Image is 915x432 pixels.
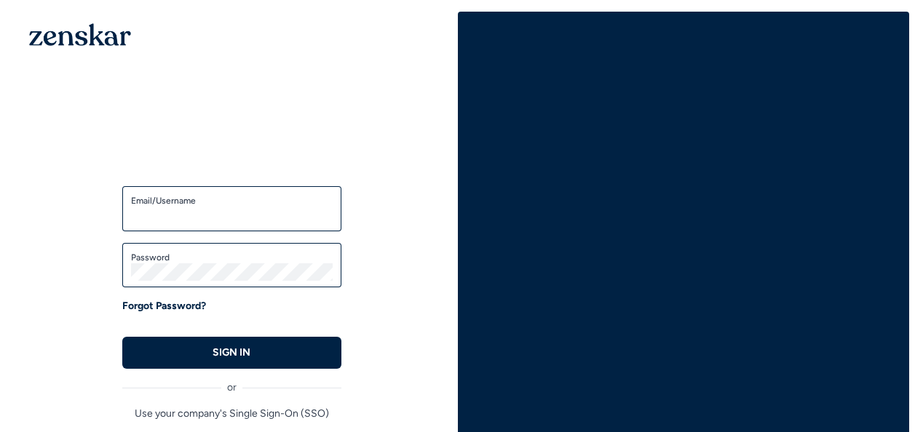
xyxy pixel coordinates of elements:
a: Forgot Password? [122,299,206,313]
p: SIGN IN [213,345,250,360]
label: Password [131,252,333,263]
button: SIGN IN [122,337,341,369]
div: or [122,369,341,395]
img: 1OGAJ2xQqyY4LXKgY66KYq0eOWRCkrZdAb3gUhuVAqdWPZE9SRJmCz+oDMSn4zDLXe31Ii730ItAGKgCKgCCgCikA4Av8PJUP... [29,23,131,46]
label: Email/Username [131,195,333,207]
p: Use your company's Single Sign-On (SSO) [122,407,341,421]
